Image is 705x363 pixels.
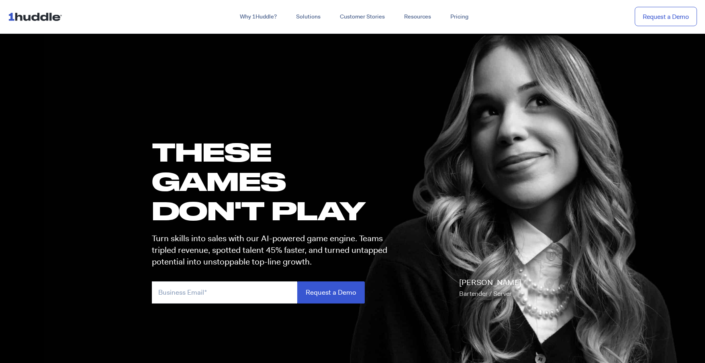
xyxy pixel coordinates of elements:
[330,10,394,24] a: Customer Stories
[459,277,521,299] p: [PERSON_NAME]
[152,281,297,304] input: Business Email*
[441,10,478,24] a: Pricing
[8,9,65,24] img: ...
[286,10,330,24] a: Solutions
[297,281,365,304] input: Request a Demo
[459,289,512,298] span: Bartender / Server
[230,10,286,24] a: Why 1Huddle?
[394,10,441,24] a: Resources
[152,137,394,226] h1: these GAMES DON'T PLAY
[635,7,697,27] a: Request a Demo
[152,233,394,268] p: Turn skills into sales with our AI-powered game engine. Teams tripled revenue, spotted talent 45%...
